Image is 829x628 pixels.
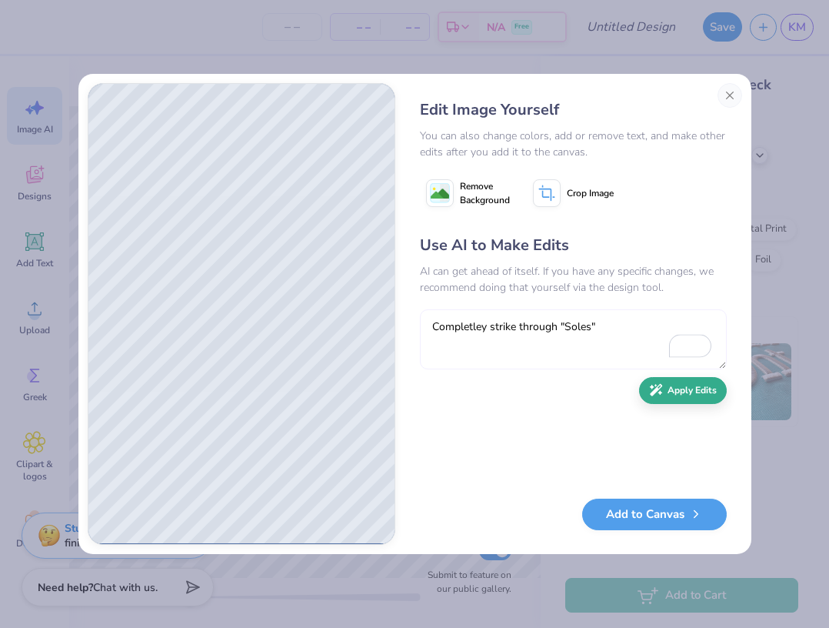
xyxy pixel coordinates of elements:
[567,186,614,200] span: Crop Image
[420,234,727,257] div: Use AI to Make Edits
[717,83,742,108] button: Close
[639,377,727,404] button: Apply Edits
[420,309,727,369] textarea: To enrich screen reader interactions, please activate Accessibility in Grammarly extension settings
[420,128,727,160] div: You can also change colors, add or remove text, and make other edits after you add it to the canvas.
[527,174,623,212] button: Crop Image
[420,174,516,212] button: Remove Background
[582,499,727,530] button: Add to Canvas
[460,179,510,207] span: Remove Background
[420,99,727,122] div: Edit Image Yourself
[420,263,727,296] div: AI can get ahead of itself. If you have any specific changes, we recommend doing that yourself vi...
